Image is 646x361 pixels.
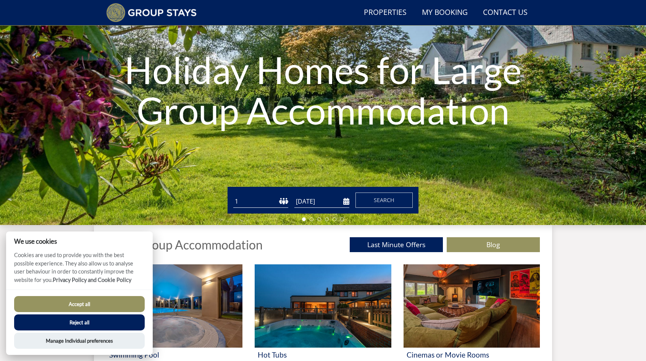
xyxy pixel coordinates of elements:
[109,351,239,359] h3: Swimming Pool
[14,333,145,349] button: Manage Individual preferences
[53,277,131,283] a: Privacy Policy and Cookie Policy
[14,296,145,312] button: Accept all
[97,34,549,146] h1: Holiday Homes for Large Group Accommodation
[419,4,471,21] a: My Booking
[255,264,391,348] img: 'Hot Tubs' - Large Group Accommodation Holiday Ideas
[258,351,388,359] h3: Hot Tubs
[106,3,197,22] img: Group Stays
[106,264,242,348] img: 'Swimming Pool' - Large Group Accommodation Holiday Ideas
[106,238,263,251] h1: Large Group Accommodation
[6,238,153,245] h2: We use cookies
[14,314,145,330] button: Reject all
[480,4,531,21] a: Contact Us
[350,237,443,252] a: Last Minute Offers
[404,264,540,348] img: 'Cinemas or Movie Rooms' - Large Group Accommodation Holiday Ideas
[407,351,537,359] h3: Cinemas or Movie Rooms
[361,4,410,21] a: Properties
[355,193,413,208] button: Search
[374,196,394,204] span: Search
[447,237,540,252] a: Blog
[6,251,153,290] p: Cookies are used to provide you with the best possible experience. They also allow us to analyse ...
[294,195,349,208] input: Arrival Date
